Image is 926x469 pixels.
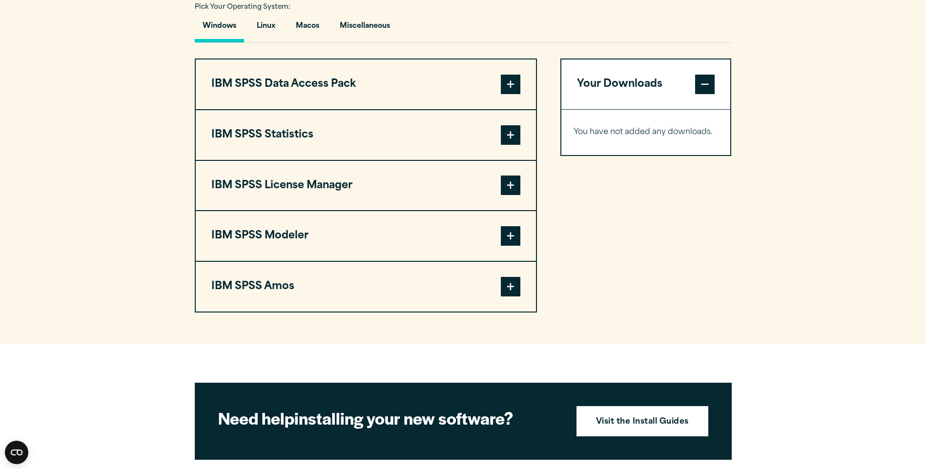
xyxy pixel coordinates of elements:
[218,406,294,430] strong: Need help
[196,161,536,211] button: IBM SPSS License Manager
[576,406,708,436] a: Visit the Install Guides
[561,109,731,155] div: Your Downloads
[196,59,536,109] button: IBM SPSS Data Access Pack
[196,211,536,261] button: IBM SPSS Modeler
[288,15,327,42] button: Macos
[332,15,398,42] button: Miscellaneous
[196,262,536,312] button: IBM SPSS Amos
[249,15,283,42] button: Linux
[218,407,560,429] h2: installing your new software?
[195,4,290,10] span: Pick Your Operating System:
[596,416,689,429] strong: Visit the Install Guides
[5,441,28,464] button: Open CMP widget
[574,125,719,139] p: You have not added any downloads.
[561,59,731,109] button: Your Downloads
[195,15,244,42] button: Windows
[196,110,536,160] button: IBM SPSS Statistics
